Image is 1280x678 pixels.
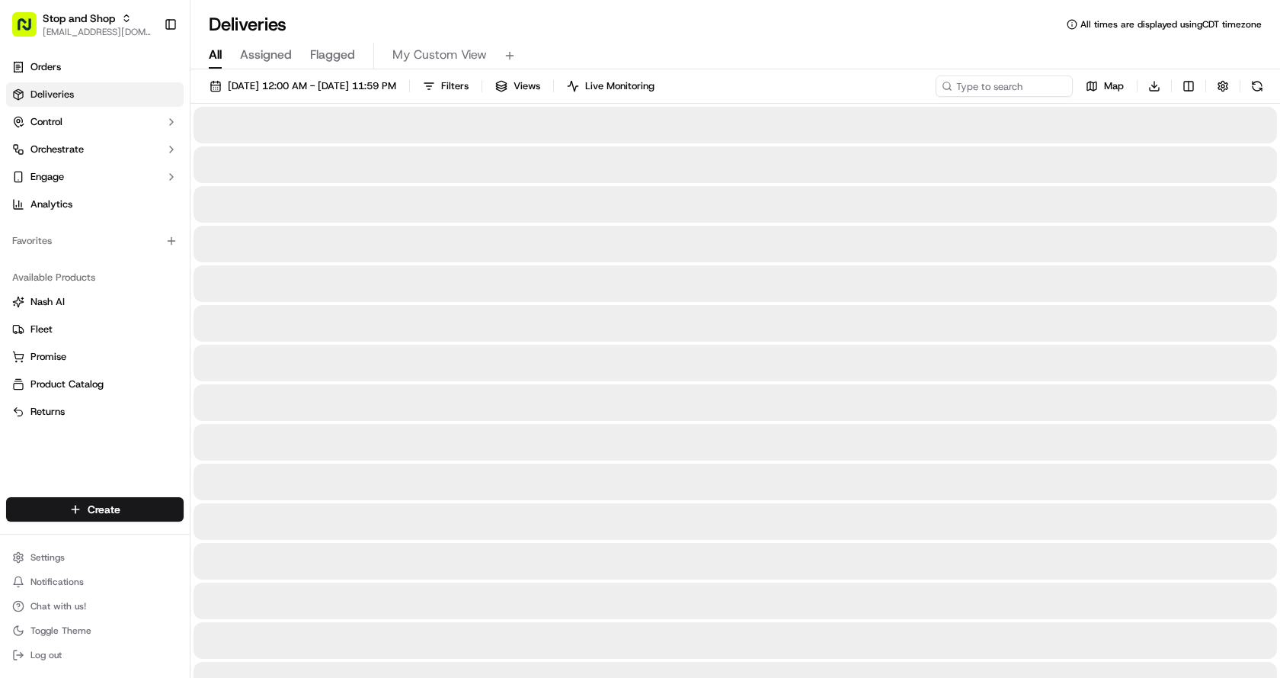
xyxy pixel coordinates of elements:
[12,323,178,336] a: Fleet
[6,137,184,162] button: Orchestrate
[12,405,178,419] a: Returns
[30,295,65,309] span: Nash AI
[43,26,152,38] button: [EMAIL_ADDRESS][DOMAIN_NAME]
[30,115,62,129] span: Control
[88,502,120,517] span: Create
[310,46,355,64] span: Flagged
[6,55,184,79] a: Orders
[30,60,61,74] span: Orders
[1246,76,1268,97] button: Refresh
[1104,79,1124,93] span: Map
[514,79,540,93] span: Views
[12,350,178,364] a: Promise
[6,620,184,641] button: Toggle Theme
[30,350,66,364] span: Promise
[6,265,184,290] div: Available Products
[6,192,184,217] a: Analytics
[6,372,184,397] button: Product Catalog
[30,576,84,588] span: Notifications
[6,571,184,593] button: Notifications
[12,378,178,391] a: Product Catalog
[392,46,487,64] span: My Custom View
[6,400,184,424] button: Returns
[585,79,654,93] span: Live Monitoring
[30,198,72,211] span: Analytics
[441,79,469,93] span: Filters
[6,317,184,342] button: Fleet
[488,76,547,97] button: Views
[30,551,65,564] span: Settings
[30,323,53,336] span: Fleet
[6,229,184,253] div: Favorites
[6,6,158,43] button: Stop and Shop[EMAIL_ADDRESS][DOMAIN_NAME]
[936,76,1073,97] input: Type to search
[30,625,91,637] span: Toggle Theme
[30,405,65,419] span: Returns
[416,76,475,97] button: Filters
[240,46,292,64] span: Assigned
[30,88,74,101] span: Deliveries
[6,547,184,568] button: Settings
[203,76,403,97] button: [DATE] 12:00 AM - [DATE] 11:59 PM
[6,596,184,617] button: Chat with us!
[1080,18,1262,31] span: All times are displayed using CDT timezone
[6,82,184,107] a: Deliveries
[30,170,64,184] span: Engage
[6,345,184,369] button: Promise
[30,600,86,612] span: Chat with us!
[560,76,661,97] button: Live Monitoring
[6,165,184,189] button: Engage
[43,11,115,26] button: Stop and Shop
[209,46,222,64] span: All
[6,110,184,134] button: Control
[6,644,184,666] button: Log out
[12,295,178,309] a: Nash AI
[1079,76,1131,97] button: Map
[6,497,184,522] button: Create
[30,378,104,391] span: Product Catalog
[30,143,84,156] span: Orchestrate
[228,79,396,93] span: [DATE] 12:00 AM - [DATE] 11:59 PM
[30,649,62,661] span: Log out
[6,290,184,314] button: Nash AI
[209,12,286,37] h1: Deliveries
